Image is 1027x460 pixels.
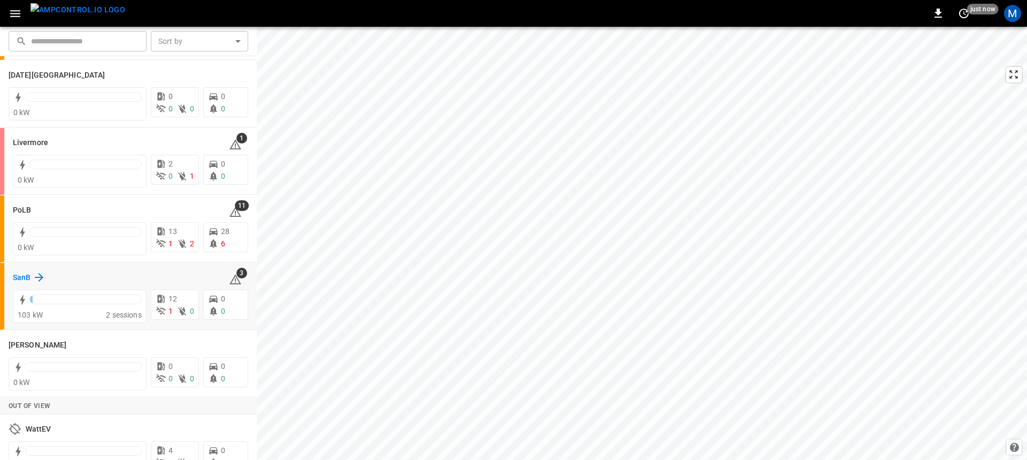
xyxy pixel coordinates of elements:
span: 2 [168,160,173,168]
span: 28 [221,227,229,236]
span: 0 [221,295,225,303]
span: 2 [190,239,194,248]
span: 0 [221,446,225,455]
span: 103 kW [18,311,43,319]
strong: Out of View [9,402,50,410]
div: profile-icon [1004,5,1021,22]
span: just now [967,4,999,14]
span: 0 kW [18,243,34,252]
span: 0 [168,362,173,371]
span: 0 [221,160,225,168]
span: 1 [190,172,194,180]
span: 0 kW [13,108,30,117]
span: 0 [168,92,173,101]
span: 0 kW [18,176,34,184]
h6: Vernon [9,340,66,351]
span: 4 [168,446,173,455]
span: 0 [168,104,173,113]
span: 12 [168,295,177,303]
h6: PoLB [13,205,31,216]
span: 13 [168,227,177,236]
h6: WattEV [26,424,51,435]
img: ampcontrol.io logo [30,3,125,17]
span: 0 [190,307,194,315]
span: 0 [190,374,194,383]
span: 0 [221,362,225,371]
span: 0 [221,307,225,315]
span: 0 [168,172,173,180]
h6: SanB [13,272,30,284]
span: 1 [236,133,247,144]
span: 0 [221,374,225,383]
span: 0 [221,92,225,101]
span: 0 [221,104,225,113]
span: 0 kW [13,378,30,387]
canvas: Map [257,27,1027,460]
span: 6 [221,239,225,248]
span: 0 [168,374,173,383]
span: 0 [221,172,225,180]
span: 2 sessions [106,311,142,319]
span: 3 [236,268,247,278]
span: 1 [168,239,173,248]
button: set refresh interval [955,5,972,22]
span: 0 [190,104,194,113]
span: 1 [168,307,173,315]
span: 11 [235,200,249,211]
h6: Karma Center [9,70,105,81]
h6: Livermore [13,137,48,149]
